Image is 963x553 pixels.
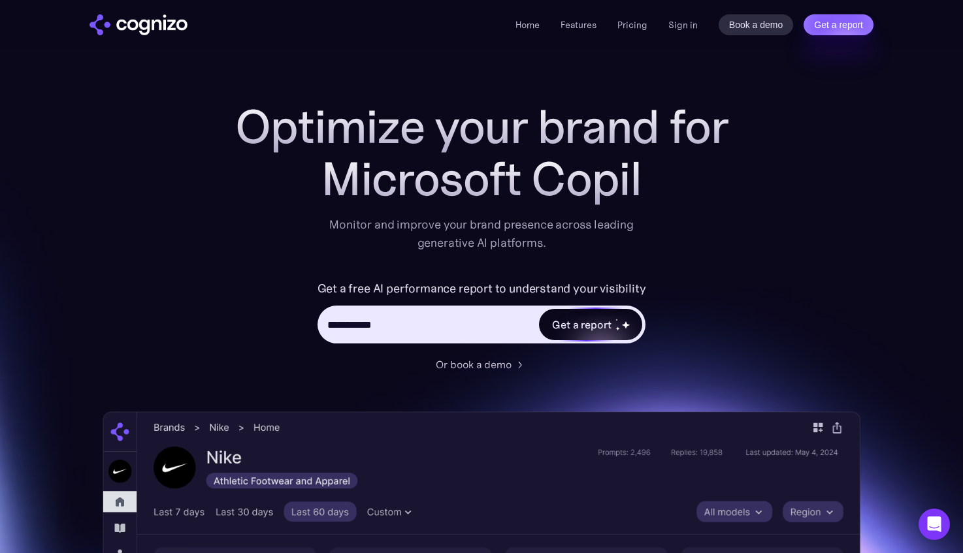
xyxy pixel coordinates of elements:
[220,153,743,205] div: Microsoft Copil
[615,319,617,321] img: star
[538,308,644,341] a: Get a reportstarstarstar
[668,17,698,33] a: Sign in
[220,101,743,153] h1: Optimize your brand for
[621,321,630,329] img: star
[436,356,527,372] a: Or book a demo
[515,19,540,31] a: Home
[321,215,642,252] div: Monitor and improve your brand presence across leading generative AI platforms.
[90,14,188,35] a: home
[719,14,794,35] a: Book a demo
[318,278,646,299] label: Get a free AI performance report to understand your visibility
[436,356,512,372] div: Or book a demo
[804,14,873,35] a: Get a report
[552,317,611,332] div: Get a report
[90,14,188,35] img: cognizo logo
[615,326,620,331] img: star
[561,19,596,31] a: Features
[919,509,950,540] div: Open Intercom Messenger
[617,19,647,31] a: Pricing
[318,278,646,350] form: Hero URL Input Form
